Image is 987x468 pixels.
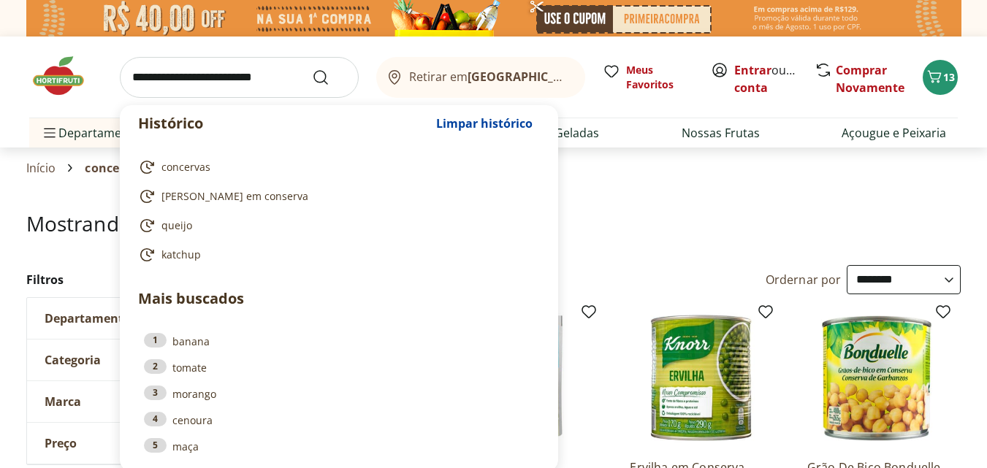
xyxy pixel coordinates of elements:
a: Criar conta [734,62,815,96]
div: 5 [144,438,167,453]
a: [PERSON_NAME] em conserva [138,188,534,205]
button: Departamento [27,298,246,339]
span: queijo [161,218,192,233]
h1: Mostrando resultados para: [26,212,961,235]
button: Menu [41,115,58,150]
a: 4cenoura [144,412,534,428]
button: Submit Search [312,69,347,86]
a: Nossas Frutas [682,124,760,142]
span: Categoria [45,353,101,367]
h2: Filtros [26,265,247,294]
b: [GEOGRAPHIC_DATA]/[GEOGRAPHIC_DATA] [468,69,714,85]
button: Retirar em[GEOGRAPHIC_DATA]/[GEOGRAPHIC_DATA] [376,57,585,98]
a: 3morango [144,385,534,402]
a: Meus Favoritos [603,63,693,92]
p: Mais buscados [138,288,540,310]
a: queijo [138,217,534,234]
button: Preço [27,423,246,464]
button: Categoria [27,340,246,380]
a: Início [26,161,56,174]
img: Grão De Bico Bonduelle Em Conserva 265G [807,309,946,448]
span: Preço [45,436,77,450]
div: 4 [144,412,167,426]
a: 5maça [144,438,534,454]
span: katchup [161,248,201,262]
span: Departamentos [41,115,146,150]
label: Ordernar por [766,272,842,288]
a: 2tomate [144,359,534,375]
div: 2 [144,359,167,374]
a: Entrar [734,62,771,78]
button: Marca [27,381,246,422]
button: Carrinho [923,60,958,95]
span: [PERSON_NAME] em conserva [161,189,308,204]
a: Comprar Novamente [836,62,904,96]
span: Departamento [45,311,131,326]
input: search [120,57,359,98]
button: Limpar histórico [429,106,540,141]
span: ou [734,61,799,96]
a: katchup [138,246,534,264]
img: Hortifruti [29,54,102,98]
a: 1banana [144,333,534,349]
span: Marca [45,394,81,409]
a: concervas [138,158,534,176]
span: 13 [943,70,955,84]
a: Açougue e Peixaria [842,124,946,142]
span: Retirar em [409,70,571,83]
span: Limpar histórico [436,118,533,129]
span: concervas [85,161,144,174]
div: 3 [144,385,167,400]
img: Ervilha em Conserva Knorr 170g [630,309,769,448]
span: concervas [161,160,210,174]
div: 1 [144,333,167,348]
p: Histórico [138,113,429,134]
span: Meus Favoritos [626,63,693,92]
